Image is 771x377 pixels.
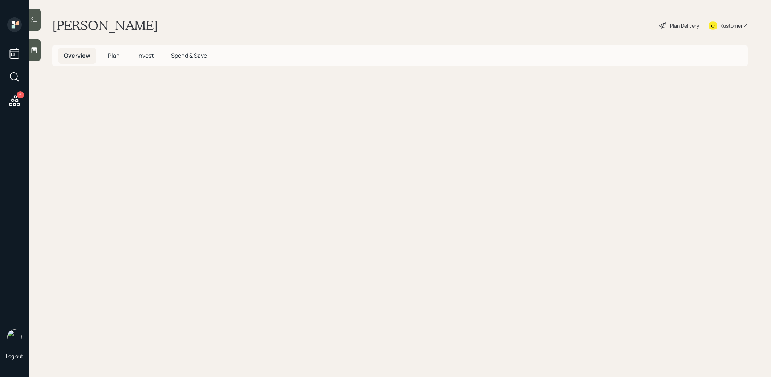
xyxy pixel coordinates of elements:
[171,52,207,60] span: Spend & Save
[7,329,22,344] img: treva-nostdahl-headshot.png
[6,353,23,360] div: Log out
[17,91,24,98] div: 5
[670,22,699,29] div: Plan Delivery
[64,52,90,60] span: Overview
[137,52,154,60] span: Invest
[108,52,120,60] span: Plan
[720,22,743,29] div: Kustomer
[52,17,158,33] h1: [PERSON_NAME]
